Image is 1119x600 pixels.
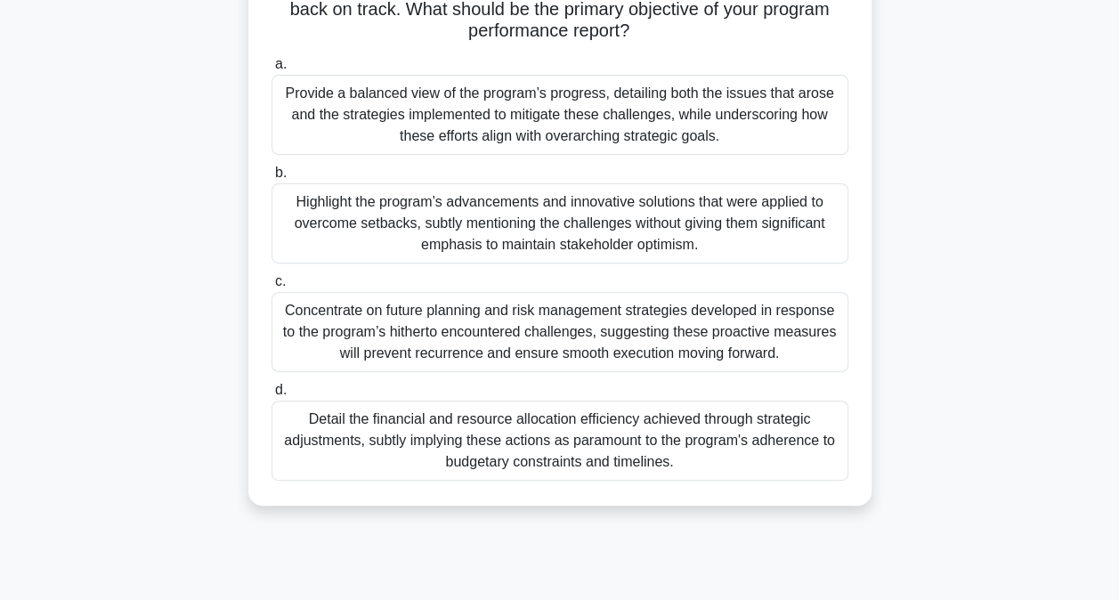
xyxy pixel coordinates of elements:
div: Detail the financial and resource allocation efficiency achieved through strategic adjustments, s... [272,401,848,481]
div: Concentrate on future planning and risk management strategies developed in response to the progra... [272,292,848,372]
div: Highlight the program’s advancements and innovative solutions that were applied to overcome setba... [272,183,848,264]
div: Provide a balanced view of the program’s progress, detailing both the issues that arose and the s... [272,75,848,155]
span: d. [275,382,287,397]
span: c. [275,273,286,288]
span: a. [275,56,287,71]
span: b. [275,165,287,180]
